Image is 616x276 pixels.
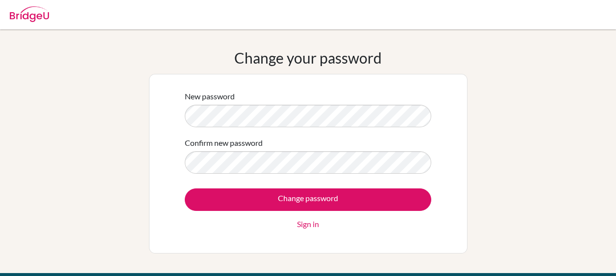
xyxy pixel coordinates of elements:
label: New password [185,91,235,102]
input: Change password [185,188,431,211]
label: Confirm new password [185,137,263,149]
img: Bridge-U [10,6,49,22]
a: Sign in [297,218,319,230]
h1: Change your password [234,49,382,67]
